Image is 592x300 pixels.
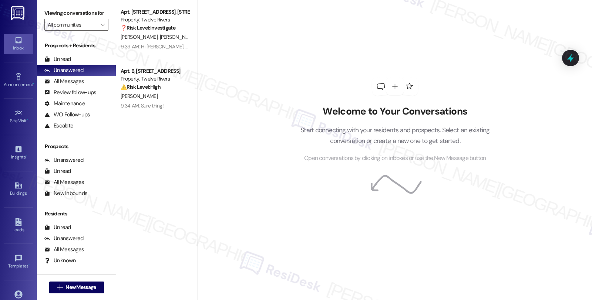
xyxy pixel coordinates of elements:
[44,89,96,96] div: Review follow-ups
[44,178,84,186] div: All Messages
[48,19,97,31] input: All communities
[289,125,501,146] p: Start connecting with your residents and prospects. Select an existing conversation or create a n...
[44,122,73,130] div: Escalate
[4,179,33,199] a: Buildings
[121,16,189,24] div: Property: Twelve Rivers
[44,55,71,63] div: Unread
[57,284,63,290] i: 
[121,83,161,90] strong: ⚠️ Risk Level: High
[26,153,27,158] span: •
[289,106,501,117] h2: Welcome to Your Conversations
[121,24,175,31] strong: ❓ Risk Level: Investigate
[28,262,30,267] span: •
[121,34,160,40] span: [PERSON_NAME]
[44,235,84,242] div: Unanswered
[44,156,84,164] div: Unanswered
[4,216,33,236] a: Leads
[4,143,33,163] a: Insights •
[121,43,376,50] div: 9:39 AM: Hi [PERSON_NAME], I understand this is concerning. I'll be in touch when we have an upda...
[121,93,158,99] span: [PERSON_NAME]
[44,78,84,85] div: All Messages
[44,167,71,175] div: Unread
[44,246,84,253] div: All Messages
[121,67,189,75] div: Apt. B, [STREET_ADDRESS]
[160,34,199,40] span: [PERSON_NAME]
[44,190,87,197] div: New Inbounds
[4,252,33,272] a: Templates •
[121,102,164,109] div: 9:34 AM: Sure thing!
[4,107,33,127] a: Site Visit •
[49,282,104,293] button: New Message
[44,7,108,19] label: Viewing conversations for
[121,8,189,16] div: Apt. [STREET_ADDRESS], [STREET_ADDRESS]
[37,42,116,50] div: Prospects + Residents
[33,81,34,86] span: •
[37,210,116,218] div: Residents
[44,67,84,74] div: Unanswered
[65,283,96,291] span: New Message
[44,257,76,265] div: Unknown
[44,224,71,231] div: Unread
[27,117,28,122] span: •
[121,75,189,83] div: Property: Twelve Rivers
[44,111,90,119] div: WO Follow-ups
[101,22,105,28] i: 
[37,143,116,150] div: Prospects
[4,34,33,54] a: Inbox
[11,6,26,20] img: ResiDesk Logo
[304,154,486,163] span: Open conversations by clicking on inboxes or use the New Message button
[44,100,85,108] div: Maintenance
